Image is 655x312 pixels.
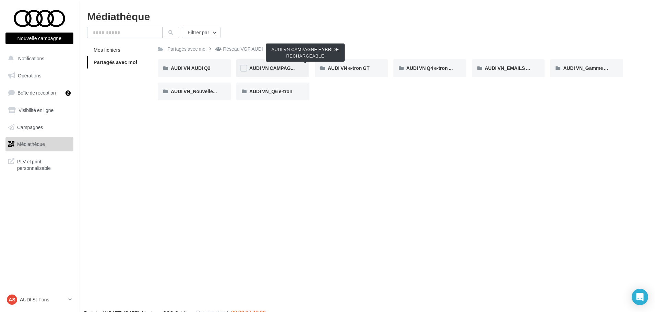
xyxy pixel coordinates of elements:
[17,141,45,147] span: Médiathèque
[18,55,44,61] span: Notifications
[65,90,71,96] div: 2
[249,88,293,94] span: AUDI VN_Q6 e-tron
[328,65,370,71] span: AUDI VN e-tron GT
[94,59,137,65] span: Partagés avec moi
[17,157,71,172] span: PLV et print personnalisable
[9,296,15,303] span: AS
[223,46,263,52] div: Réseau VGF AUDI
[5,33,73,44] button: Nouvelle campagne
[19,107,53,113] span: Visibilité en ligne
[4,137,75,151] a: Médiathèque
[632,289,648,305] div: Open Intercom Messenger
[167,46,206,52] div: Partagés avec moi
[4,51,72,66] button: Notifications
[18,73,41,78] span: Opérations
[4,85,75,100] a: Boîte de réception2
[17,124,43,130] span: Campagnes
[485,65,558,71] span: AUDI VN_EMAILS COMMANDES
[171,88,235,94] span: AUDI VN_Nouvelle A6 e-tron
[171,65,211,71] span: AUDI VN AUDI Q2
[94,47,120,53] span: Mes fichiers
[4,120,75,135] a: Campagnes
[87,11,647,21] div: Médiathèque
[563,65,625,71] span: AUDI VN_Gamme Q8 e-tron
[4,103,75,117] a: Visibilité en ligne
[406,65,472,71] span: AUDI VN Q4 e-tron sans offre
[249,65,362,71] span: AUDI VN CAMPAGNE HYBRIDE RECHARGEABLE
[17,90,56,96] span: Boîte de réception
[4,154,75,174] a: PLV et print personnalisable
[20,296,65,303] p: AUDI St-Fons
[4,68,75,83] a: Opérations
[182,27,221,38] button: Filtrer par
[5,293,73,306] a: AS AUDI St-Fons
[266,43,345,62] div: AUDI VN CAMPAGNE HYBRIDE RECHARGEABLE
